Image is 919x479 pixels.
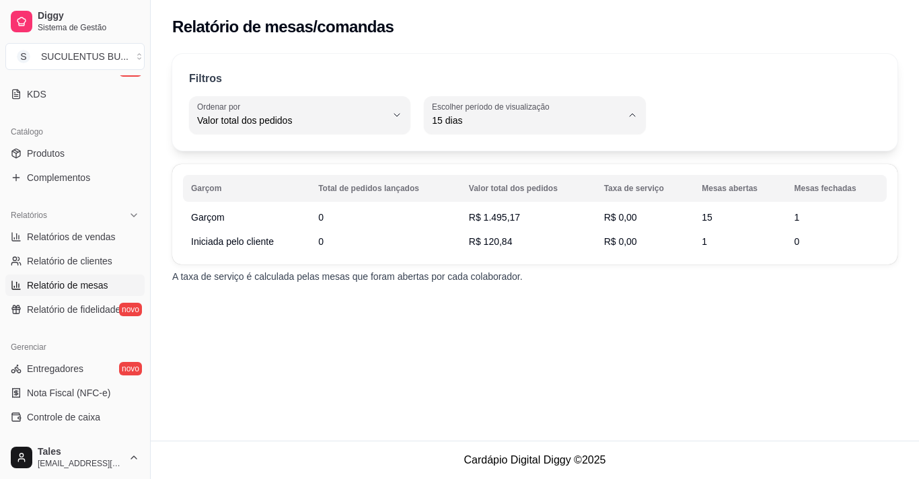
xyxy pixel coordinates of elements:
[38,22,139,33] span: Sistema de Gestão
[27,254,112,268] span: Relatório de clientes
[786,175,887,202] th: Mesas fechadas
[183,175,310,202] th: Garçom
[432,114,621,127] span: 15 dias
[27,410,100,424] span: Controle de caixa
[5,336,145,358] div: Gerenciar
[38,446,123,458] span: Tales
[27,147,65,160] span: Produtos
[172,16,394,38] h2: Relatório de mesas/comandas
[694,175,786,202] th: Mesas abertas
[310,175,461,202] th: Total de pedidos lançados
[318,236,324,247] span: 0
[27,230,116,244] span: Relatórios de vendas
[27,386,110,400] span: Nota Fiscal (NFC-e)
[318,212,324,223] span: 0
[27,435,99,448] span: Controle de fiado
[38,10,139,22] span: Diggy
[197,114,386,127] span: Valor total dos pedidos
[432,101,554,112] label: Escolher período de visualização
[17,50,30,63] span: S
[151,441,919,479] footer: Cardápio Digital Diggy © 2025
[27,279,108,292] span: Relatório de mesas
[795,236,800,247] span: 0
[189,71,222,87] p: Filtros
[702,212,712,223] span: 15
[27,303,120,316] span: Relatório de fidelidade
[5,43,145,70] button: Select a team
[197,101,245,112] label: Ordenar por
[27,87,46,101] span: KDS
[41,50,128,63] div: SUCULENTUS BU ...
[172,270,897,283] p: A taxa de serviço é calculada pelas mesas que foram abertas por cada colaborador.
[702,236,707,247] span: 1
[795,212,800,223] span: 1
[5,121,145,143] div: Catálogo
[27,362,83,375] span: Entregadores
[11,210,47,221] span: Relatórios
[191,211,225,224] span: Garçom
[27,171,90,184] span: Complementos
[191,235,274,248] span: Iniciada pelo cliente
[38,458,123,469] span: [EMAIL_ADDRESS][DOMAIN_NAME]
